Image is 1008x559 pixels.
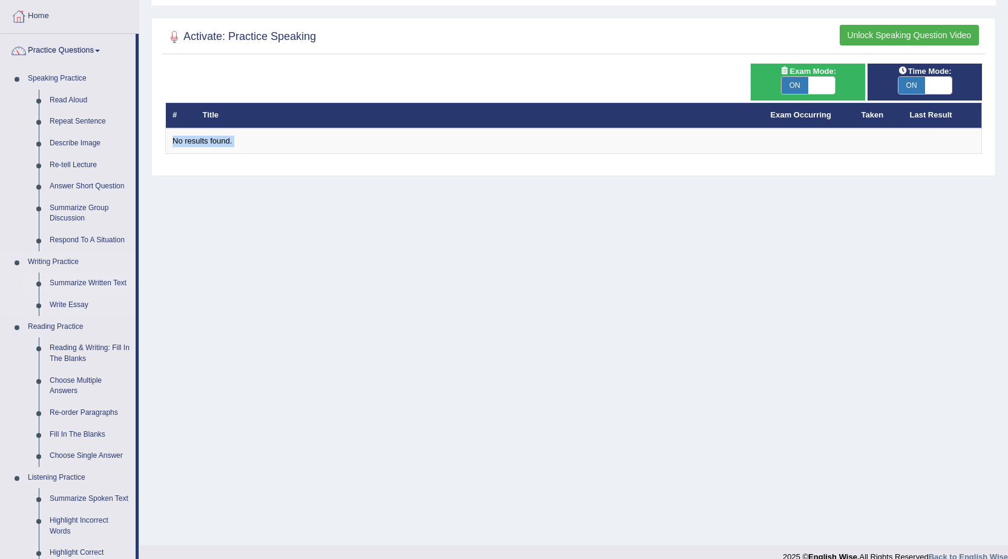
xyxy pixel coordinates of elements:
[1,34,136,64] a: Practice Questions
[22,467,136,489] a: Listening Practice
[44,445,136,467] a: Choose Single Answer
[776,65,841,78] span: Exam Mode:
[22,68,136,90] a: Speaking Practice
[44,273,136,294] a: Summarize Written Text
[22,316,136,338] a: Reading Practice
[44,230,136,251] a: Respond To A Situation
[855,103,903,128] th: Taken
[44,337,136,369] a: Reading & Writing: Fill In The Blanks
[44,154,136,176] a: Re-tell Lecture
[44,111,136,133] a: Repeat Sentence
[751,64,865,101] div: Show exams occurring in exams
[22,251,136,273] a: Writing Practice
[44,370,136,402] a: Choose Multiple Answers
[44,510,136,542] a: Highlight Incorrect Words
[44,488,136,510] a: Summarize Spoken Text
[771,110,831,119] a: Exam Occurring
[894,65,957,78] span: Time Mode:
[44,197,136,230] a: Summarize Group Discussion
[840,25,979,45] button: Unlock Speaking Question Video
[44,133,136,154] a: Describe Image
[898,77,925,94] span: ON
[44,402,136,424] a: Re-order Paragraphs
[782,77,808,94] span: ON
[903,103,982,128] th: Last Result
[44,424,136,446] a: Fill In The Blanks
[165,28,316,46] h2: Activate: Practice Speaking
[173,136,975,147] div: No results found.
[44,176,136,197] a: Answer Short Question
[166,103,196,128] th: #
[44,294,136,316] a: Write Essay
[44,90,136,111] a: Read Aloud
[196,103,764,128] th: Title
